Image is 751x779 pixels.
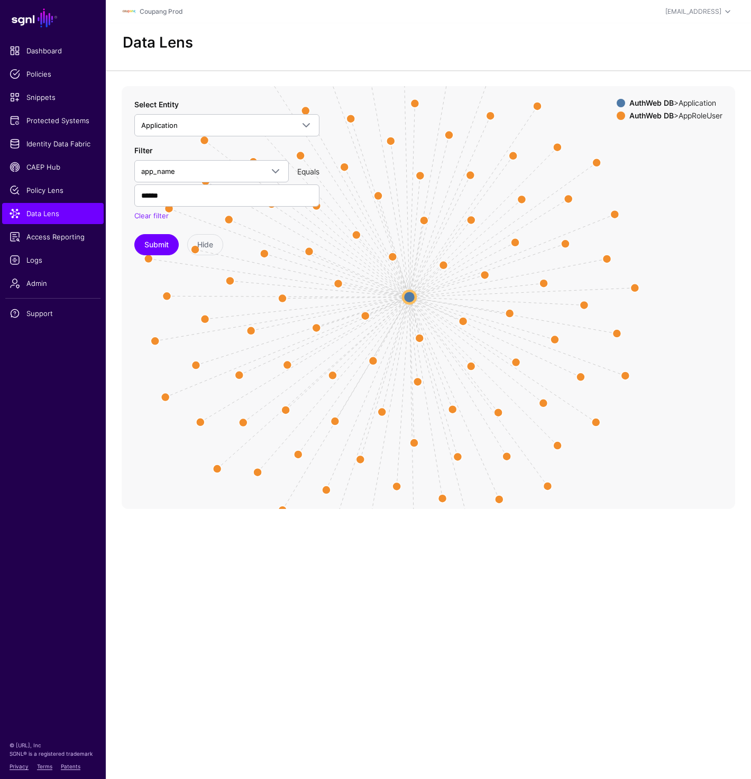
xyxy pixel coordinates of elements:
a: Patents [61,763,80,769]
span: Policies [10,69,96,79]
a: Dashboard [2,40,104,61]
a: Protected Systems [2,110,104,131]
div: > Application [627,99,725,107]
a: Policy Lens [2,180,104,201]
button: Hide [187,234,223,255]
a: Policies [2,63,104,85]
a: SGNL [6,6,99,30]
span: Protected Systems [10,115,96,126]
a: Logs [2,249,104,271]
button: Submit [134,234,179,255]
a: Data Lens [2,203,104,224]
span: Application [141,121,178,129]
a: Admin [2,273,104,294]
label: Select Entity [134,99,179,110]
a: CAEP Hub [2,156,104,178]
strong: AuthWeb DB [629,111,674,120]
a: Coupang Prod [140,7,182,15]
span: Access Reporting [10,231,96,242]
span: app_name [141,167,175,175]
span: Snippets [10,92,96,103]
div: [EMAIL_ADDRESS] [665,7,721,16]
h2: Data Lens [123,34,193,51]
span: Dashboard [10,45,96,56]
p: SGNL® is a registered trademark [10,749,96,758]
span: Support [10,308,96,319]
a: Snippets [2,87,104,108]
img: svg+xml;base64,PHN2ZyBpZD0iTG9nbyIgeG1sbnM9Imh0dHA6Ly93d3cudzMub3JnLzIwMDAvc3ZnIiB3aWR0aD0iMTIxLj... [123,5,135,18]
span: Data Lens [10,208,96,219]
a: Access Reporting [2,226,104,247]
div: Equals [293,166,324,177]
span: Policy Lens [10,185,96,196]
p: © [URL], Inc [10,741,96,749]
span: CAEP Hub [10,162,96,172]
span: Admin [10,278,96,289]
a: Identity Data Fabric [2,133,104,154]
div: > AppRoleUser [627,112,725,120]
span: Identity Data Fabric [10,138,96,149]
label: Filter [134,145,152,156]
span: Logs [10,255,96,265]
strong: AuthWeb DB [629,98,674,107]
a: Privacy [10,763,29,769]
a: Clear filter [134,211,169,220]
a: Terms [37,763,52,769]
